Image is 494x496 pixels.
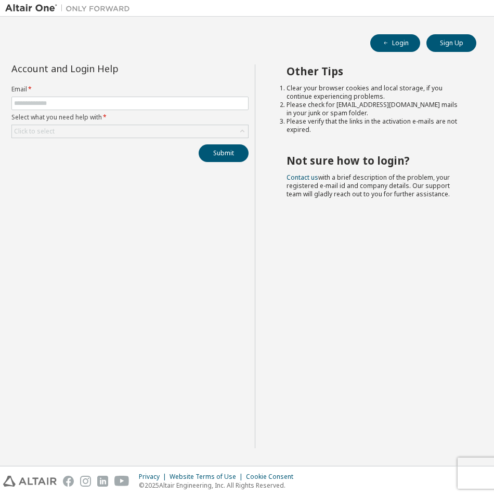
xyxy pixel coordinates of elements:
[287,101,458,117] li: Please check for [EMAIL_ADDRESS][DOMAIN_NAME] mails in your junk or spam folder.
[370,34,420,52] button: Login
[97,476,108,487] img: linkedin.svg
[11,113,249,122] label: Select what you need help with
[287,173,450,198] span: with a brief description of the problem, your registered e-mail id and company details. Our suppo...
[287,64,458,78] h2: Other Tips
[199,144,249,162] button: Submit
[80,476,91,487] img: instagram.svg
[287,154,458,167] h2: Not sure how to login?
[287,173,318,182] a: Contact us
[11,64,201,73] div: Account and Login Help
[246,473,300,481] div: Cookie Consent
[63,476,74,487] img: facebook.svg
[12,125,248,138] div: Click to select
[3,476,57,487] img: altair_logo.svg
[287,117,458,134] li: Please verify that the links in the activation e-mails are not expired.
[11,85,249,93] label: Email
[170,473,246,481] div: Website Terms of Use
[139,481,300,490] p: © 2025 Altair Engineering, Inc. All Rights Reserved.
[139,473,170,481] div: Privacy
[287,84,458,101] li: Clear your browser cookies and local storage, if you continue experiencing problems.
[114,476,129,487] img: youtube.svg
[426,34,476,52] button: Sign Up
[14,127,55,136] div: Click to select
[5,3,135,14] img: Altair One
